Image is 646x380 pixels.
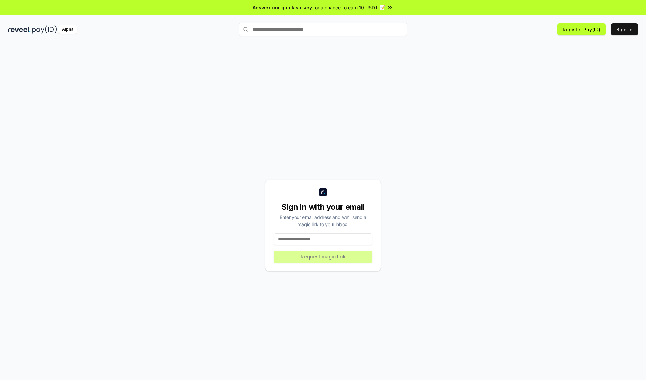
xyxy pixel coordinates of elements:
span: for a chance to earn 10 USDT 📝 [313,4,385,11]
button: Register Pay(ID) [557,23,606,35]
div: Alpha [58,25,77,34]
span: Answer our quick survey [253,4,312,11]
img: reveel_dark [8,25,31,34]
button: Sign In [611,23,638,35]
div: Sign in with your email [274,202,372,212]
img: logo_small [319,188,327,196]
div: Enter your email address and we’ll send a magic link to your inbox. [274,214,372,228]
img: pay_id [32,25,57,34]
